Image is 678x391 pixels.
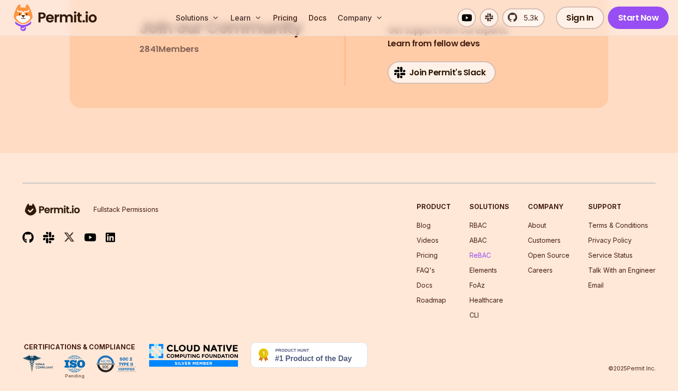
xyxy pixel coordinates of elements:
[528,202,570,211] h3: Company
[22,202,82,217] img: logo
[417,202,451,211] h3: Product
[417,236,439,244] a: Videos
[227,8,266,27] button: Learn
[469,266,497,274] a: Elements
[305,8,330,27] a: Docs
[106,232,115,243] img: linkedin
[588,251,633,259] a: Service Status
[64,232,75,243] img: twitter
[417,281,433,289] a: Docs
[65,355,85,372] img: ISO
[43,231,54,244] img: slack
[608,7,669,29] a: Start Now
[94,205,159,214] p: Fullstack Permissions
[588,281,604,289] a: Email
[417,266,435,274] a: FAQ's
[22,232,34,243] img: github
[469,281,485,289] a: FoAz
[334,8,387,27] button: Company
[469,202,509,211] h3: Solutions
[588,202,656,211] h3: Support
[469,221,487,229] a: RBAC
[469,251,491,259] a: ReBAC
[251,342,368,368] img: Permit.io - Never build permissions again | Product Hunt
[269,8,301,27] a: Pricing
[588,266,656,274] a: Talk With an Engineer
[469,236,487,244] a: ABAC
[588,236,632,244] a: Privacy Policy
[65,372,85,380] div: Pending
[96,355,137,372] img: SOC
[22,355,53,372] img: HIPAA
[388,24,509,50] h4: Learn from fellow devs
[139,18,303,37] h3: Join our Community
[528,221,546,229] a: About
[556,7,604,29] a: Sign In
[139,43,199,56] p: 2841 Members
[84,232,96,243] img: youtube
[469,296,503,304] a: Healthcare
[528,266,553,274] a: Careers
[528,251,570,259] a: Open Source
[172,8,223,27] button: Solutions
[469,311,479,319] a: CLI
[608,365,656,372] p: © 2025 Permit Inc.
[22,342,137,352] h3: Certifications & Compliance
[417,251,438,259] a: Pricing
[417,221,431,229] a: Blog
[502,8,545,27] a: 5.3k
[528,236,561,244] a: Customers
[518,12,538,23] span: 5.3k
[388,61,496,84] a: Join Permit's Slack
[588,221,648,229] a: Terms & Conditions
[417,296,446,304] a: Roadmap
[9,2,101,34] img: Permit logo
